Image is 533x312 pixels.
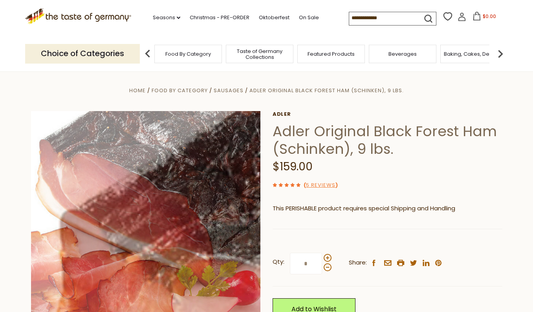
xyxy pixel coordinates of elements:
img: next arrow [493,46,508,62]
button: $0.00 [468,12,501,24]
a: Seasons [153,13,180,22]
a: Adler [273,111,502,117]
span: $0.00 [483,13,496,20]
a: Food By Category [165,51,211,57]
input: Qty: [290,253,322,274]
span: $159.00 [273,159,313,174]
img: previous arrow [140,46,156,62]
p: This PERISHABLE product requires special Shipping and Handling [273,204,502,213]
a: Food By Category [152,87,208,94]
a: Featured Products [308,51,355,57]
a: Oktoberfest [259,13,289,22]
a: Christmas - PRE-ORDER [190,13,249,22]
a: Beverages [388,51,417,57]
li: We will ship this product in heat-protective packaging and ice. [280,219,502,229]
a: Sausages [214,87,244,94]
a: Baking, Cakes, Desserts [444,51,505,57]
a: On Sale [299,13,319,22]
h1: Adler Original Black Forest Ham (Schinken), 9 lbs. [273,122,502,158]
span: ( ) [304,181,338,189]
a: 5 Reviews [306,181,335,190]
strong: Qty: [273,257,284,267]
a: Adler Original Black Forest Ham (Schinken), 9 lbs. [249,87,404,94]
a: Taste of Germany Collections [228,48,291,60]
span: Share: [349,258,367,268]
a: Home [129,87,146,94]
p: Choice of Categories [25,44,140,63]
